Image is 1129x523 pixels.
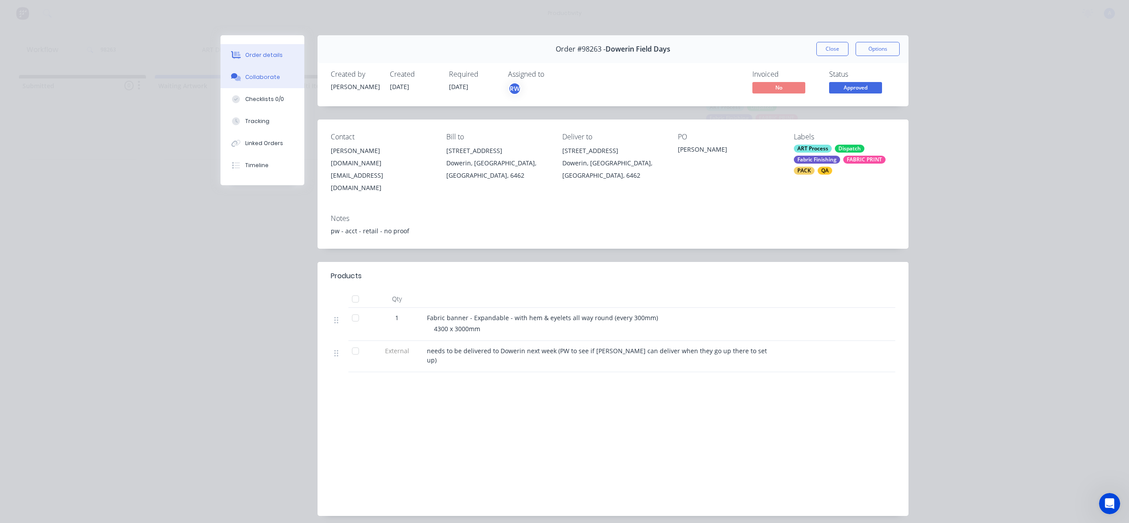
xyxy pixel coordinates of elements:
[752,70,819,78] div: Invoiced
[331,157,432,194] div: [DOMAIN_NAME][EMAIL_ADDRESS][DOMAIN_NAME]
[856,42,900,56] button: Options
[829,82,882,95] button: Approved
[678,145,779,157] div: [PERSON_NAME]
[562,133,664,141] div: Deliver to
[245,117,269,125] div: Tracking
[829,82,882,93] span: Approved
[427,314,658,322] span: Fabric banner - Expandable - with hem & eyelets all way round (every 300mm)
[395,313,399,322] span: 1
[427,347,769,364] span: needs to be delivered to Dowerin next week (PW to see if [PERSON_NAME] can deliver when they go u...
[434,325,480,333] span: 4300 x 3000mm
[562,157,664,182] div: Dowerin, [GEOGRAPHIC_DATA], [GEOGRAPHIC_DATA], 6462
[829,70,895,78] div: Status
[221,132,304,154] button: Linked Orders
[370,290,423,308] div: Qty
[446,145,548,182] div: [STREET_ADDRESS]Dowerin, [GEOGRAPHIC_DATA], [GEOGRAPHIC_DATA], 6462
[331,70,379,78] div: Created by
[752,82,805,93] span: No
[331,271,362,281] div: Products
[245,139,283,147] div: Linked Orders
[221,154,304,176] button: Timeline
[331,226,895,235] div: pw - acct - retail - no proof
[390,82,409,91] span: [DATE]
[245,51,283,59] div: Order details
[562,145,664,182] div: [STREET_ADDRESS]Dowerin, [GEOGRAPHIC_DATA], [GEOGRAPHIC_DATA], 6462
[508,70,596,78] div: Assigned to
[794,156,840,164] div: Fabric Finishing
[446,133,548,141] div: Bill to
[221,66,304,88] button: Collaborate
[562,145,664,157] div: [STREET_ADDRESS]
[374,346,420,355] span: External
[331,133,432,141] div: Contact
[816,42,849,56] button: Close
[1099,493,1120,514] iframe: Intercom live chat
[449,82,468,91] span: [DATE]
[606,45,670,53] span: Dowerin Field Days
[446,145,548,157] div: [STREET_ADDRESS]
[331,145,432,157] div: [PERSON_NAME]
[221,88,304,110] button: Checklists 0/0
[446,157,548,182] div: Dowerin, [GEOGRAPHIC_DATA], [GEOGRAPHIC_DATA], 6462
[331,82,379,91] div: [PERSON_NAME]
[835,145,864,153] div: Dispatch
[843,156,886,164] div: FABRIC PRINT
[794,167,815,175] div: PACK
[794,145,832,153] div: ART Process
[794,133,895,141] div: Labels
[449,70,497,78] div: Required
[221,44,304,66] button: Order details
[331,214,895,223] div: Notes
[508,82,521,95] button: RW
[245,95,284,103] div: Checklists 0/0
[221,110,304,132] button: Tracking
[390,70,438,78] div: Created
[245,161,269,169] div: Timeline
[331,145,432,194] div: [PERSON_NAME][DOMAIN_NAME][EMAIL_ADDRESS][DOMAIN_NAME]
[678,133,779,141] div: PO
[818,167,832,175] div: QA
[556,45,606,53] span: Order #98263 -
[245,73,280,81] div: Collaborate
